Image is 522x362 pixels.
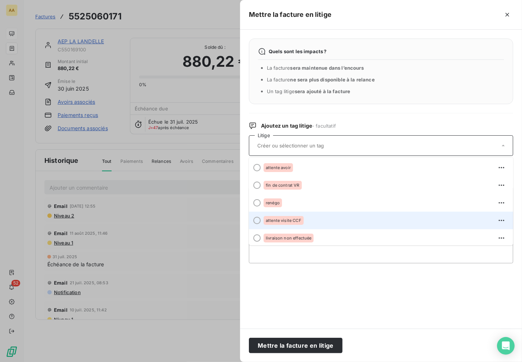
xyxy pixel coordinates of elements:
[269,48,327,54] span: Quels sont les impacts ?
[290,65,364,71] span: sera maintenue dans l’encours
[249,338,342,353] button: Mettre la facture en litige
[497,337,515,355] div: Open Intercom Messenger
[267,77,375,83] span: La facture
[312,123,336,129] span: - facultatif
[261,122,336,129] span: Ajoutez un tag litige
[266,201,280,205] span: renégo
[267,88,351,94] span: Un tag litige
[266,236,311,240] span: livraison non effectuée
[295,88,351,94] span: sera ajouté à la facture
[257,142,363,149] input: Créer ou sélectionner un tag
[266,165,291,170] span: attente avoir
[290,77,375,83] span: ne sera plus disponible à la relance
[266,218,301,223] span: attente visite CCF
[267,65,364,71] span: La facture
[266,183,300,187] span: fin de contrat VR
[249,10,331,20] h5: Mettre la facture en litige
